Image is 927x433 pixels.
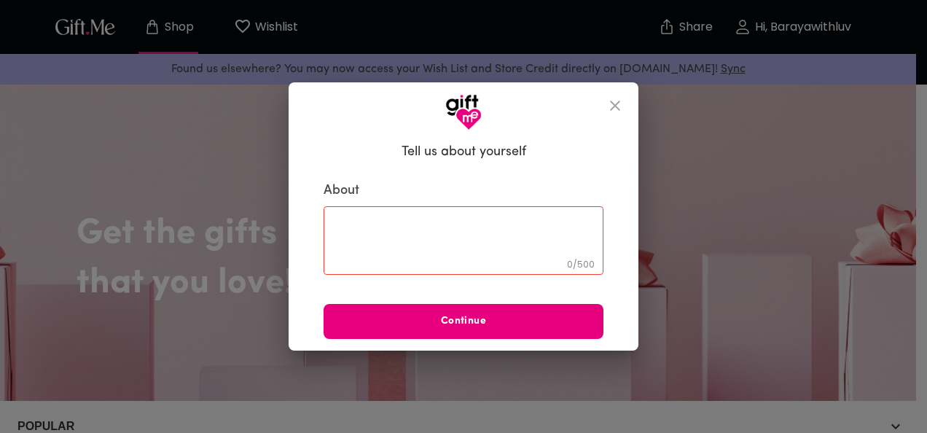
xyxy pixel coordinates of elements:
[445,94,482,130] img: GiftMe Logo
[324,304,603,339] button: Continue
[324,182,603,200] label: About
[598,88,633,123] button: close
[402,144,526,161] h6: Tell us about yourself
[324,313,603,329] span: Continue
[567,258,595,270] span: 0 / 500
